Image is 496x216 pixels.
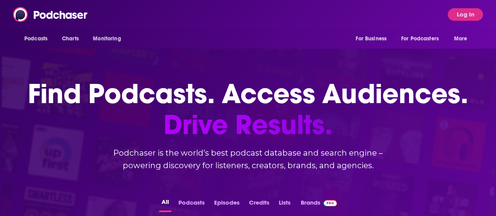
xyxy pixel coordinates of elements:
span: For Business [356,33,387,44]
a: BrandsPodchaser Pro [301,197,337,212]
button: Lists [276,197,293,212]
h1: Find Podcasts. Access Audiences. [28,78,468,140]
button: open menu [449,31,477,46]
button: Episodes [212,197,242,212]
button: open menu [87,31,131,46]
h2: Podchaser is the world’s best podcast database and search engine – powering discovery for listene... [91,147,405,172]
span: Podcasts [24,33,47,44]
span: More [454,33,467,44]
span: For Podcasters [401,33,439,44]
button: open menu [19,31,58,46]
span: Charts [62,33,79,44]
button: Podcasts [176,197,207,212]
button: Log In [448,8,483,21]
a: Charts [57,31,84,46]
span: Monitoring [93,33,121,44]
button: Credits [247,197,272,212]
button: open menu [350,31,396,46]
span: Drive Results. [28,109,468,140]
img: Podchaser - Follow, Share and Rate Podcasts [13,7,88,22]
button: All [159,197,171,212]
img: Podchaser Pro [323,200,337,206]
button: open menu [396,31,450,46]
